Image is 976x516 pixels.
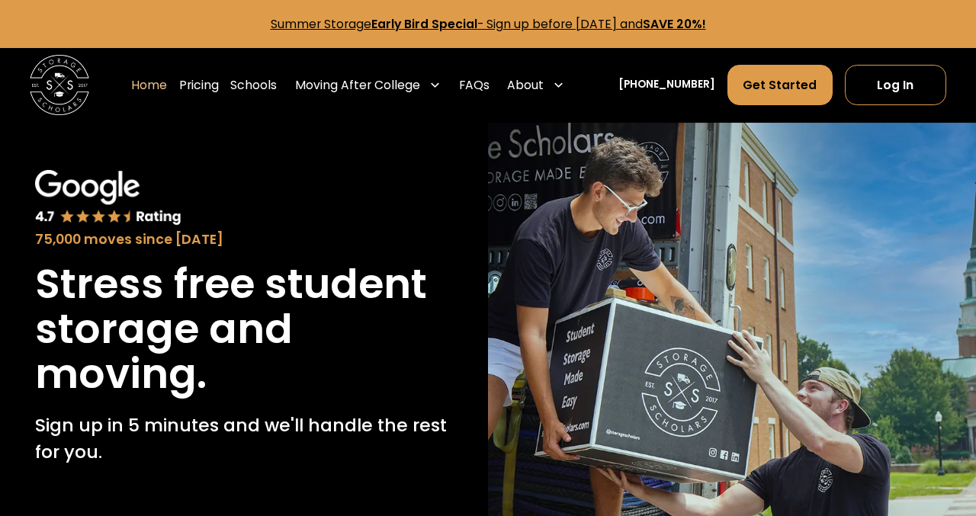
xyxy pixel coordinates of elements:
[35,229,453,249] div: 75,000 moves since [DATE]
[618,77,715,93] a: [PHONE_NUMBER]
[295,76,420,95] div: Moving After College
[230,64,277,106] a: Schools
[35,261,453,397] h1: Stress free student storage and moving.
[179,64,219,106] a: Pricing
[35,170,181,226] img: Google 4.7 star rating
[845,65,946,105] a: Log In
[643,16,706,32] strong: SAVE 20%!
[507,76,544,95] div: About
[727,65,833,105] a: Get Started
[131,64,167,106] a: Home
[30,55,89,114] img: Storage Scholars main logo
[35,412,453,466] p: Sign up in 5 minutes and we'll handle the rest for you.
[271,16,706,32] a: Summer StorageEarly Bird Special- Sign up before [DATE] andSAVE 20%!
[459,64,490,106] a: FAQs
[371,16,477,32] strong: Early Bird Special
